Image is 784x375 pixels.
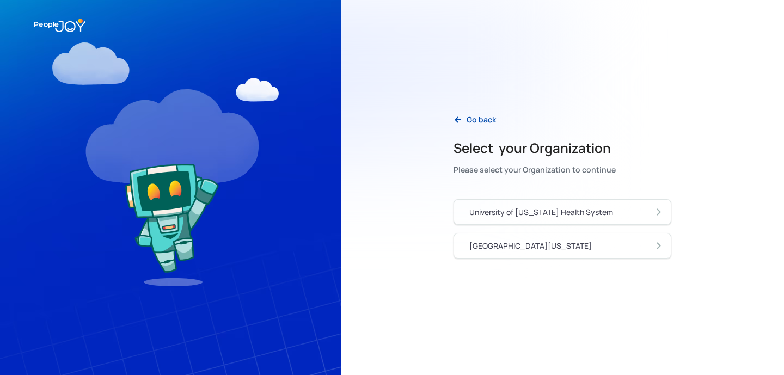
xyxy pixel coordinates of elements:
[445,108,505,131] a: Go back
[454,199,671,225] a: University of [US_STATE] Health System
[469,241,592,251] div: [GEOGRAPHIC_DATA][US_STATE]
[467,114,496,125] div: Go back
[454,139,616,157] h2: Select your Organization
[454,162,616,177] div: Please select your Organization to continue
[454,233,671,259] a: [GEOGRAPHIC_DATA][US_STATE]
[469,207,613,218] div: University of [US_STATE] Health System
